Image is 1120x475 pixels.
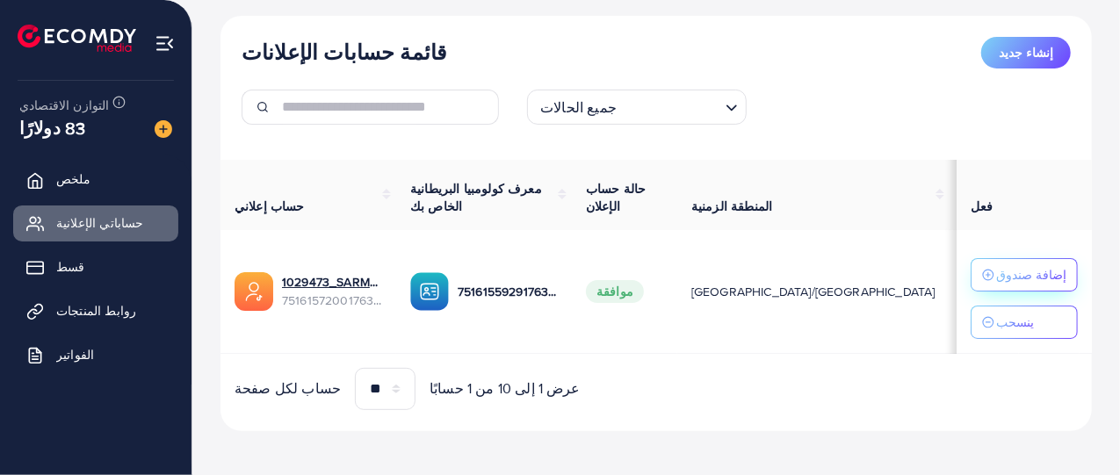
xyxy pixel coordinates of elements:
font: ملخص [56,170,91,188]
font: 1029473_SARMED_1749991722006 [282,273,481,291]
img: الشعار [18,25,136,52]
font: حساب إعلاني [235,198,305,215]
font: روابط المنتجات [56,302,136,320]
input: البحث عن الخيار [622,91,719,120]
font: التوازن الاقتصادي [19,97,110,114]
font: عرض 1 إلى 10 من 1 حسابًا [430,378,581,398]
a: روابط المنتجات [13,293,178,328]
button: إنشاء جديد [981,37,1071,68]
font: [GEOGRAPHIC_DATA]/[GEOGRAPHIC_DATA] [691,283,936,300]
iframe: محادثة [1045,396,1107,462]
font: ينسحب [996,313,1034,331]
img: ic-ads-acc.e4c84228.svg [235,272,273,311]
a: حساباتي الإعلانية [13,205,178,241]
font: جميع الحالات [540,97,617,117]
font: قائمة حسابات الإعلانات [242,37,446,67]
font: معرف كولومبيا البريطانية الخاص بك [410,180,542,215]
div: <span class='underline'>1029473_SARMED_1749991722006</span></br>7516157200176365569 [282,273,382,309]
font: المعرف: 7516155929176309768 [458,283,632,300]
font: الفواتير [56,346,94,363]
div: البحث عن الخيار [527,90,747,125]
a: قسط [13,249,178,284]
font: حساب لكل صفحة [235,378,341,398]
img: قائمة طعام [155,33,175,54]
button: ينسحب [971,306,1078,339]
font: حالة حساب الإعلان [586,180,646,215]
button: إضافة صندوق [971,258,1078,291]
font: إضافة صندوق [996,266,1066,284]
font: قسط [56,258,84,276]
font: موافقة [596,283,633,300]
font: المنطقة الزمنية [691,198,772,215]
a: 1029473_SARMED_1749991722006 [282,273,382,291]
img: ic-ba-acc.ded83a64.svg [410,272,449,311]
font: إنشاء جديد [999,44,1053,61]
font: المعرف: 7516157200176365569 [282,291,457,309]
font: فعل [971,198,993,215]
a: الفواتير [13,337,178,372]
img: صورة [155,120,172,138]
a: ملخص [13,162,178,197]
font: حساباتي الإعلانية [56,214,144,232]
font: 83 دولارًا [19,115,85,140]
